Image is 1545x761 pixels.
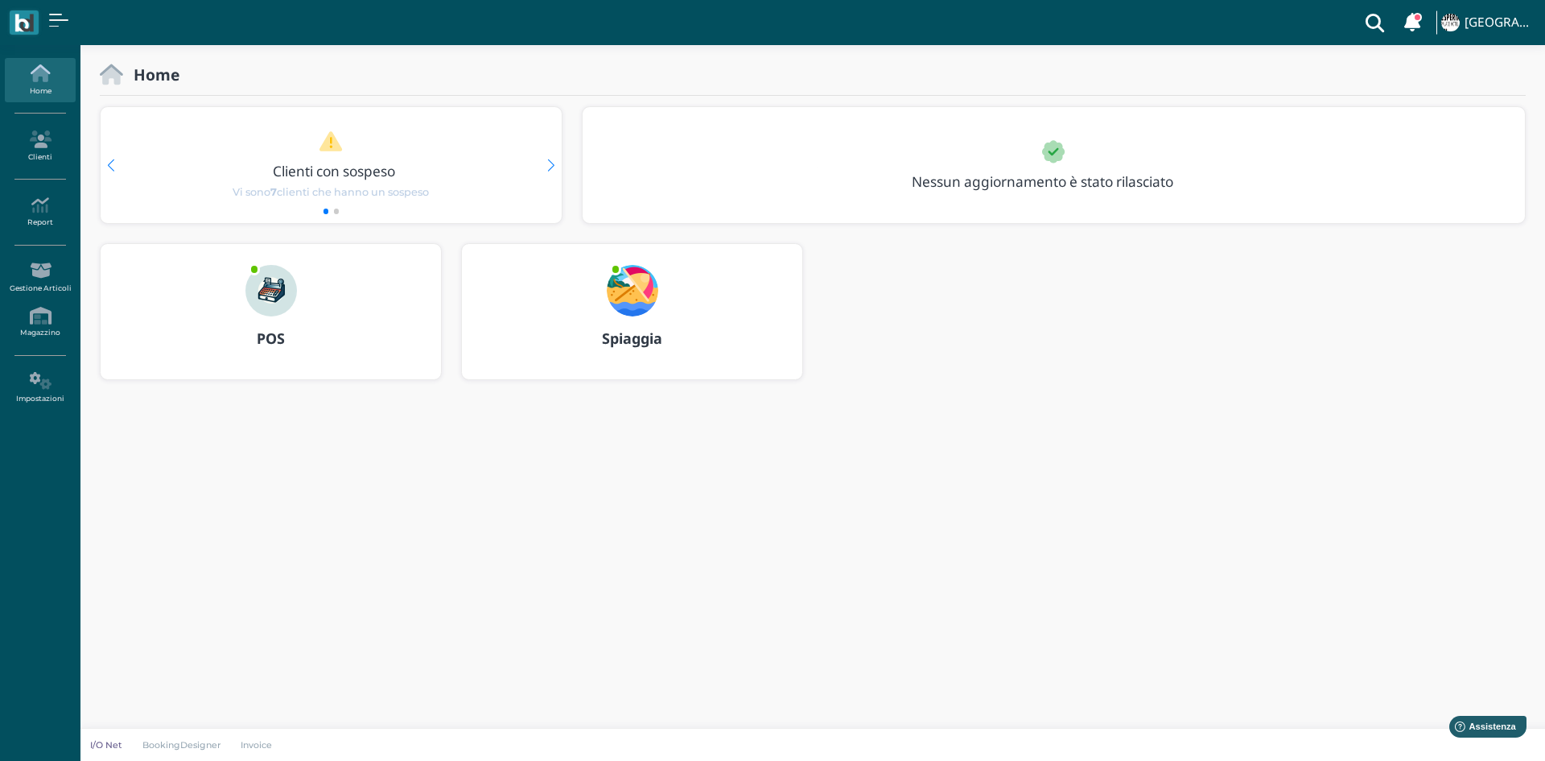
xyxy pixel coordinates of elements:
a: ... POS [100,243,442,399]
span: Vi sono clienti che hanno un sospeso [233,184,429,200]
h4: [GEOGRAPHIC_DATA] [1465,16,1535,30]
a: Magazzino [5,300,75,345]
img: ... [607,265,658,316]
a: Gestione Articoli [5,255,75,300]
a: Clienti con sospeso Vi sono7clienti che hanno un sospeso [131,130,530,200]
a: Home [5,58,75,102]
img: ... [245,265,297,316]
a: Clienti [5,124,75,168]
a: Report [5,190,75,234]
img: logo [14,14,33,32]
a: ... [GEOGRAPHIC_DATA] [1439,3,1535,42]
div: 1 / 2 [101,107,562,223]
div: Previous slide [107,159,114,172]
h3: Nessun aggiornamento è stato rilasciato [902,174,1210,189]
iframe: Help widget launcher [1431,711,1531,747]
a: Impostazioni [5,366,75,410]
b: Spiaggia [602,329,662,348]
h2: Home [123,66,179,83]
div: 1 / 1 [583,107,1525,223]
div: Next slide [547,159,554,172]
span: Assistenza [47,13,106,25]
a: ... Spiaggia [461,243,803,399]
b: 7 [270,186,277,198]
b: POS [257,329,285,348]
h3: Clienti con sospeso [134,163,534,179]
img: ... [1441,14,1459,31]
